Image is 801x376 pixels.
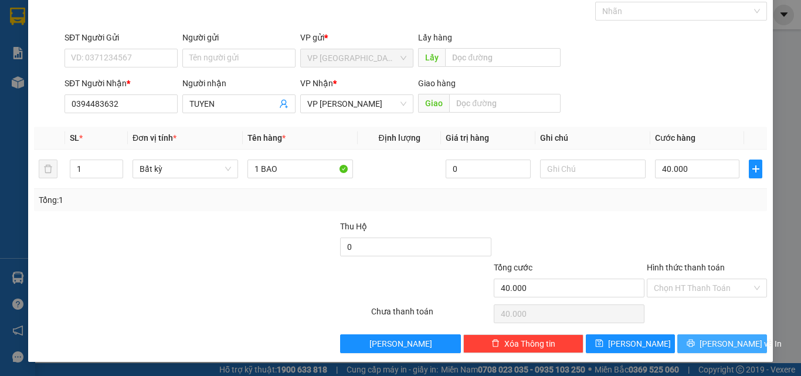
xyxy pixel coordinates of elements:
span: VP Sài Gòn [307,49,406,67]
b: BIÊN NHẬN GỬI HÀNG HÓA [76,17,113,113]
div: Người gửi [182,31,296,44]
span: Lấy [418,48,445,67]
span: Bất kỳ [140,160,231,178]
img: logo.jpg [127,15,155,43]
input: Dọc đường [449,94,561,113]
span: save [595,339,603,348]
button: delete [39,160,57,178]
span: Thu Hộ [340,222,367,231]
span: Giao hàng [418,79,456,88]
span: Giá trị hàng [446,133,489,143]
input: VD: Bàn, Ghế [247,160,353,178]
div: Chưa thanh toán [370,305,493,326]
span: SL [70,133,79,143]
button: printer[PERSON_NAME] và In [677,334,767,353]
input: Dọc đường [445,48,561,67]
button: [PERSON_NAME] [340,334,460,353]
div: SĐT Người Gửi [65,31,178,44]
div: SĐT Người Nhận [65,77,178,90]
input: Ghi Chú [540,160,646,178]
span: printer [687,339,695,348]
span: delete [491,339,500,348]
span: Lấy hàng [418,33,452,42]
span: Cước hàng [655,133,695,143]
button: deleteXóa Thông tin [463,334,583,353]
span: [PERSON_NAME] [608,337,671,350]
div: Tổng: 1 [39,194,310,206]
th: Ghi chú [535,127,650,150]
span: VP Nhận [300,79,333,88]
li: (c) 2017 [99,56,161,70]
span: [PERSON_NAME] [369,337,432,350]
b: [PERSON_NAME] [15,76,66,131]
span: VP Phan Thiết [307,95,406,113]
span: Tên hàng [247,133,286,143]
div: Người nhận [182,77,296,90]
label: Hình thức thanh toán [647,263,725,272]
button: save[PERSON_NAME] [586,334,676,353]
span: plus [749,164,762,174]
span: Giao [418,94,449,113]
b: [DOMAIN_NAME] [99,45,161,54]
span: Định lượng [378,133,420,143]
input: 0 [446,160,530,178]
span: Xóa Thông tin [504,337,555,350]
span: Tổng cước [494,263,532,272]
div: VP gửi [300,31,413,44]
span: user-add [279,99,289,109]
button: plus [749,160,762,178]
span: [PERSON_NAME] và In [700,337,782,350]
span: Đơn vị tính [133,133,177,143]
